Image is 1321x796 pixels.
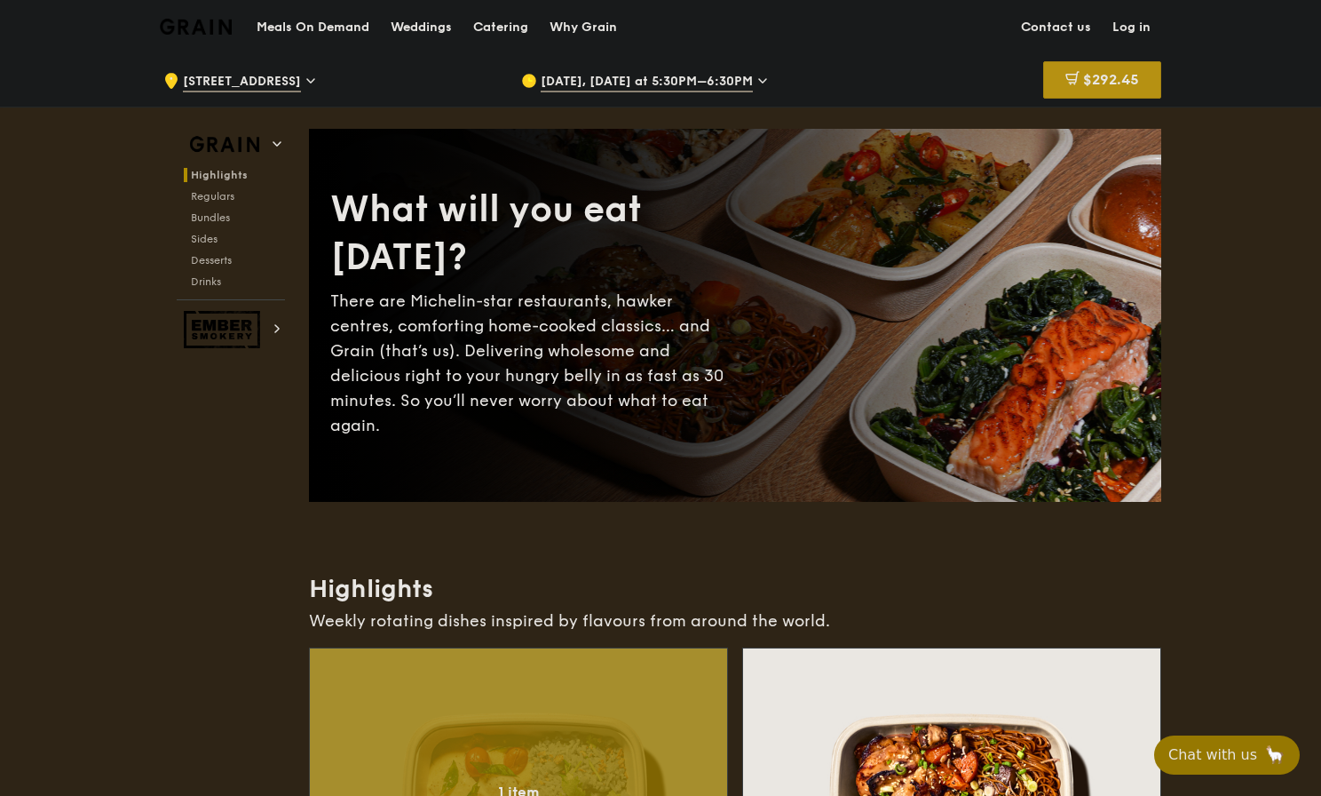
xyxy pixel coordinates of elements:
a: Why Grain [539,1,628,54]
a: Contact us [1010,1,1102,54]
span: Chat with us [1168,744,1257,766]
span: [DATE], [DATE] at 5:30PM–6:30PM [541,73,753,92]
span: Highlights [191,169,248,181]
img: Ember Smokery web logo [184,311,265,348]
div: Why Grain [550,1,617,54]
span: Desserts [191,254,232,267]
span: $292.45 [1083,71,1139,88]
h3: Highlights [309,573,1161,605]
a: Log in [1102,1,1161,54]
a: Catering [463,1,539,54]
button: Chat with us🦙 [1154,736,1300,775]
span: Sides [191,233,218,245]
div: Weddings [391,1,452,54]
span: [STREET_ADDRESS] [183,73,301,92]
span: Drinks [191,275,221,288]
div: There are Michelin-star restaurants, hawker centres, comforting home-cooked classics… and Grain (... [330,289,735,438]
div: Catering [473,1,528,54]
span: Bundles [191,211,230,224]
span: 🦙 [1264,744,1285,766]
span: Regulars [191,190,234,203]
a: Weddings [380,1,463,54]
img: Grain web logo [184,129,265,161]
div: What will you eat [DATE]? [330,186,735,282]
h1: Meals On Demand [257,19,369,36]
div: Weekly rotating dishes inspired by flavours from around the world. [309,609,1161,633]
img: Grain [160,19,232,35]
